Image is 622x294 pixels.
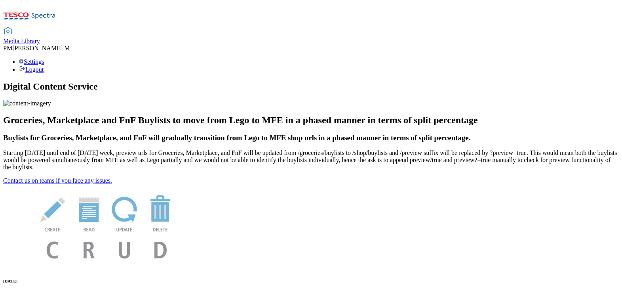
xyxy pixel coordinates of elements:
span: Media Library [3,38,40,44]
img: News Image [3,184,209,267]
a: Media Library [3,28,40,45]
a: Settings [19,58,44,65]
a: Contact us on teams if you face any issues. [3,177,112,184]
a: Logout [19,66,44,73]
h6: [DATE] [3,279,619,283]
span: PM [3,45,12,52]
span: [PERSON_NAME] M [12,45,70,52]
img: content-imagery [3,100,51,107]
h2: Groceries, Marketplace and FnF Buylists to move from Lego to MFE in a phased manner in terms of s... [3,115,619,126]
h1: Digital Content Service [3,81,619,92]
p: Starting [DATE] until end of [DATE] week, preview urls for Groceries, Marketplace, and FnF will b... [3,149,619,171]
h3: Buylists for Groceries, Marketplace, and FnF will gradually transition from Lego to MFE shop urls... [3,134,619,142]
